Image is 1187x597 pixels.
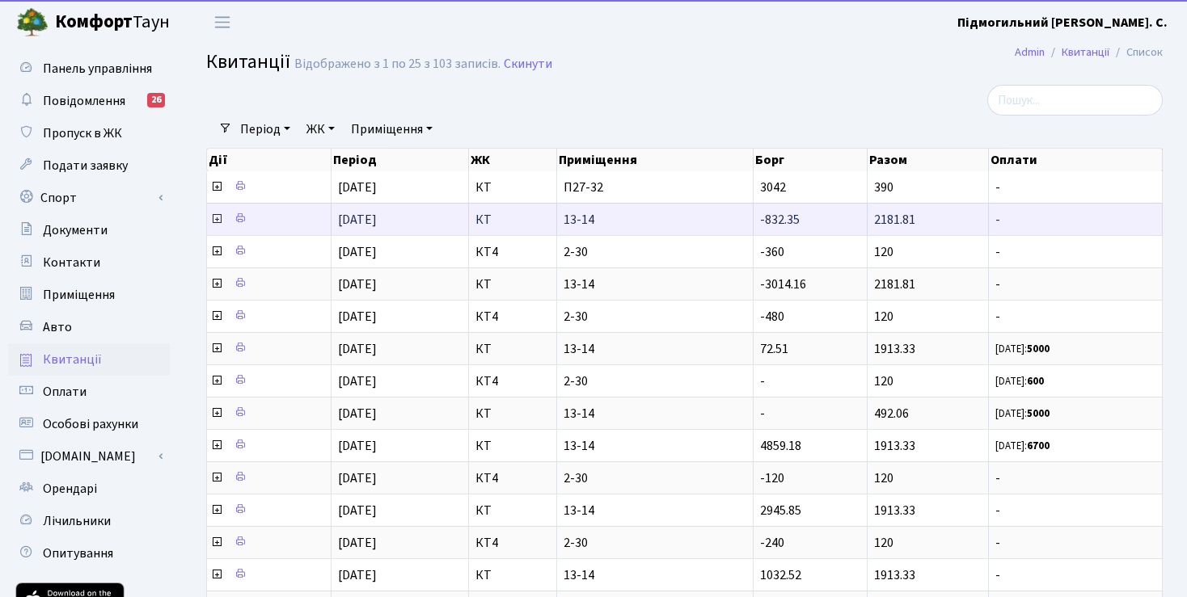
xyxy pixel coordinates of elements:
[338,372,377,390] span: [DATE]
[8,279,170,311] a: Приміщення
[874,179,893,196] span: 390
[43,415,138,433] span: Особові рахунки
[8,85,170,117] a: Повідомлення26
[16,6,49,39] img: logo.png
[874,211,915,229] span: 2181.81
[43,92,125,110] span: Повідомлення
[760,372,765,390] span: -
[338,179,377,196] span: [DATE]
[475,343,550,355] span: КТ
[475,504,550,517] span: КТ
[8,149,170,182] a: Подати заявку
[760,437,801,455] span: 4859.18
[564,246,746,259] span: 2-30
[760,534,784,552] span: -240
[504,57,552,72] a: Скинути
[760,502,801,519] span: 2945.85
[43,512,111,530] span: Лічильники
[43,124,122,142] span: Пропуск в ЖК
[8,311,170,343] a: Авто
[43,221,108,239] span: Документи
[475,536,550,549] span: КТ4
[1027,406,1050,421] b: 5000
[564,439,746,452] span: 13-14
[207,149,332,171] th: Дії
[995,439,1050,453] small: [DATE]:
[338,566,377,584] span: [DATE]
[202,9,243,36] button: Переключити навігацію
[55,9,133,35] b: Комфорт
[995,472,1155,485] span: -
[8,505,170,537] a: Лічильники
[995,181,1155,194] span: -
[995,536,1155,549] span: -
[995,374,1044,389] small: [DATE]:
[995,569,1155,582] span: -
[760,243,784,261] span: -360
[754,149,868,171] th: Борг
[475,375,550,388] span: КТ4
[760,340,788,358] span: 72.51
[1027,374,1044,389] b: 600
[475,472,550,485] span: КТ4
[995,342,1050,356] small: [DATE]:
[338,437,377,455] span: [DATE]
[564,278,746,291] span: 13-14
[43,351,102,368] span: Квитанції
[957,14,1168,32] b: Підмогильний [PERSON_NAME]. С.
[1027,439,1050,453] b: 6700
[760,566,801,584] span: 1032.52
[43,318,72,336] span: Авто
[874,502,915,519] span: 1913.33
[991,36,1187,69] nav: breadcrumb
[760,405,765,423] span: -
[8,343,170,376] a: Квитанції
[874,308,893,326] span: 120
[8,376,170,408] a: Оплати
[8,537,170,570] a: Опитування
[475,310,550,323] span: КТ4
[234,116,297,143] a: Період
[564,213,746,226] span: 13-14
[957,13,1168,32] a: Підмогильний [PERSON_NAME]. С.
[338,405,377,423] span: [DATE]
[475,278,550,291] span: КТ
[43,157,128,174] span: Подати заявку
[8,117,170,149] a: Пропуск в ЖК
[874,275,915,293] span: 2181.81
[874,437,915,455] span: 1913.33
[874,340,915,358] span: 1913.33
[1027,342,1050,356] b: 5000
[760,308,784,326] span: -480
[995,278,1155,291] span: -
[995,213,1155,226] span: -
[564,181,746,194] span: П27-32
[338,340,377,358] span: [DATE]
[995,406,1050,421] small: [DATE]:
[475,213,550,226] span: КТ
[564,472,746,485] span: 2-30
[338,502,377,519] span: [DATE]
[344,116,439,143] a: Приміщення
[874,469,893,487] span: 120
[760,211,800,229] span: -832.35
[557,149,754,171] th: Приміщення
[874,566,915,584] span: 1913.33
[995,504,1155,517] span: -
[564,407,746,420] span: 13-14
[294,57,501,72] div: Відображено з 1 по 25 з 103 записів.
[1015,44,1045,61] a: Admin
[43,480,97,498] span: Орендарі
[55,9,170,36] span: Таун
[8,53,170,85] a: Панель управління
[760,275,806,293] span: -3014.16
[8,246,170,279] a: Контакти
[338,275,377,293] span: [DATE]
[43,254,100,271] span: Контакти
[564,569,746,582] span: 13-14
[874,534,893,552] span: 120
[760,469,784,487] span: -120
[868,149,988,171] th: Разом
[43,286,115,304] span: Приміщення
[338,243,377,261] span: [DATE]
